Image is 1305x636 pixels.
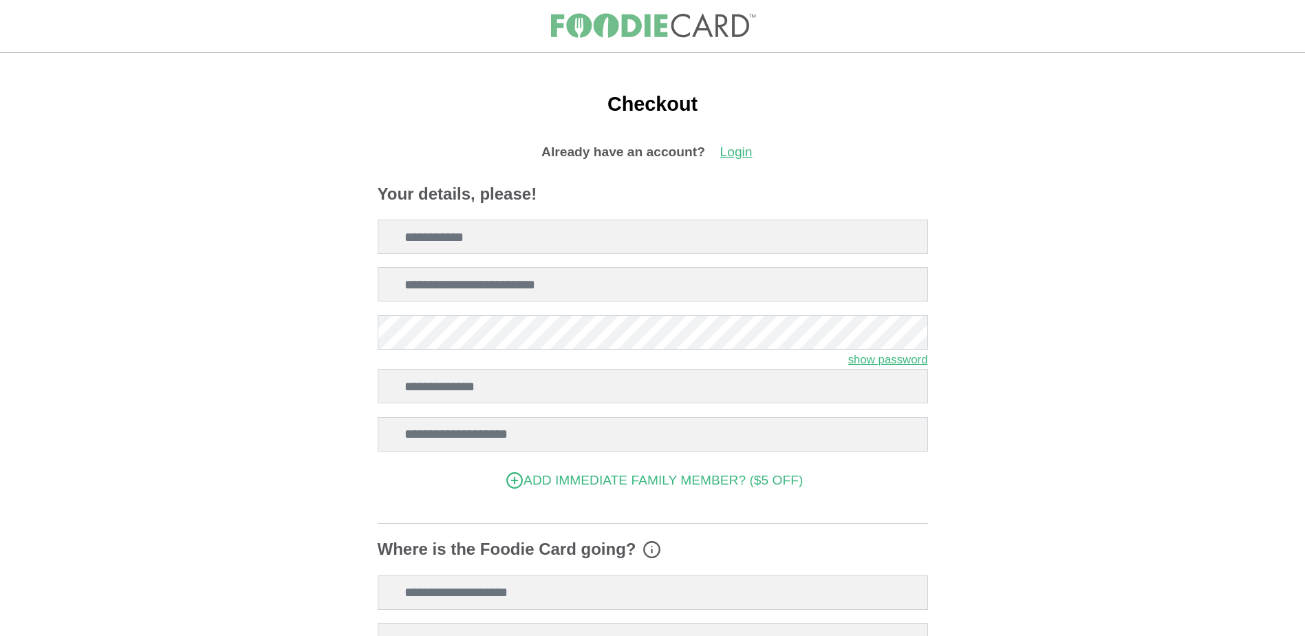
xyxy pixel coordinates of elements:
a: show password [848,350,928,370]
legend: Your details, please! [378,182,928,206]
strong: Already have an account? [541,144,705,158]
h1: Checkout [378,92,928,116]
img: FoodieCard; Eat, Drink, Save, Donate [550,13,756,39]
button: Add immediate family member? ($5 off) [378,465,928,497]
a: Login [709,136,764,169]
span: Where is the Foodie Card going? [378,537,636,562]
small: show password [848,353,928,366]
